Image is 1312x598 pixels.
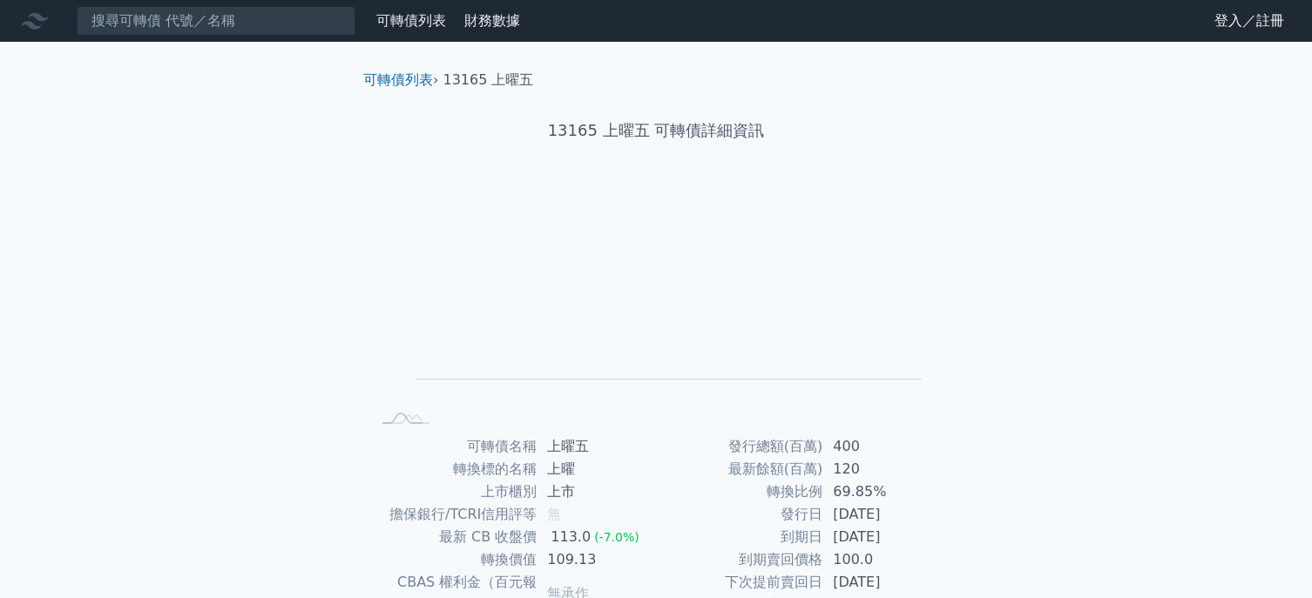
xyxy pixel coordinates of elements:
[1200,7,1298,35] a: 登入／註冊
[349,118,963,143] h1: 13165 上曜五 可轉債詳細資訊
[370,548,537,571] td: 轉換價值
[376,12,446,29] a: 可轉債列表
[537,480,656,503] td: 上市
[594,530,639,544] span: (-7.0%)
[547,506,561,522] span: 無
[822,458,942,480] td: 120
[822,548,942,571] td: 100.0
[537,458,656,480] td: 上曜
[370,480,537,503] td: 上市櫃別
[656,435,822,458] td: 發行總額(百萬)
[363,71,433,88] a: 可轉債列表
[822,571,942,594] td: [DATE]
[656,480,822,503] td: 轉換比例
[399,197,922,405] g: Chart
[370,526,537,548] td: 最新 CB 收盤價
[822,435,942,458] td: 400
[370,435,537,458] td: 可轉債名稱
[443,70,534,91] li: 13165 上曜五
[363,70,438,91] li: ›
[370,458,537,480] td: 轉換標的名稱
[656,503,822,526] td: 發行日
[656,526,822,548] td: 到期日
[464,12,520,29] a: 財務數據
[822,526,942,548] td: [DATE]
[77,6,355,36] input: 搜尋可轉債 代號／名稱
[656,548,822,571] td: 到期賣回價格
[656,458,822,480] td: 最新餘額(百萬)
[656,571,822,594] td: 下次提前賣回日
[822,503,942,526] td: [DATE]
[537,435,656,458] td: 上曜五
[537,548,656,571] td: 109.13
[822,480,942,503] td: 69.85%
[547,526,594,548] div: 113.0
[370,503,537,526] td: 擔保銀行/TCRI信用評等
